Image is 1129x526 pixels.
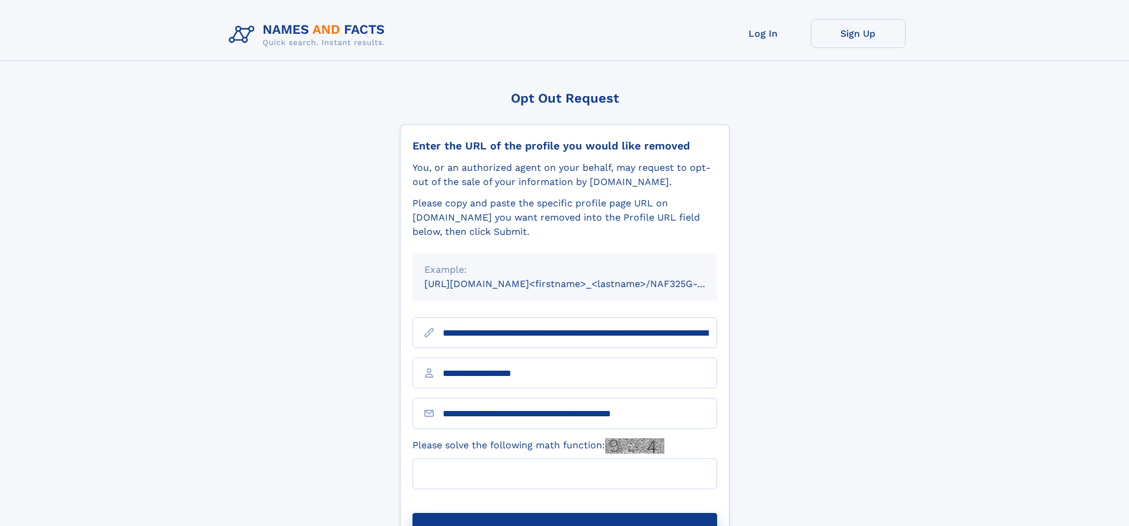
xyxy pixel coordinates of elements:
[412,161,717,189] div: You, or an authorized agent on your behalf, may request to opt-out of the sale of your informatio...
[716,19,811,48] a: Log In
[424,263,705,277] div: Example:
[412,196,717,239] div: Please copy and paste the specific profile page URL on [DOMAIN_NAME] you want removed into the Pr...
[224,19,395,51] img: Logo Names and Facts
[424,278,740,289] small: [URL][DOMAIN_NAME]<firstname>_<lastname>/NAF325G-xxxxxxxx
[412,438,664,454] label: Please solve the following math function:
[811,19,906,48] a: Sign Up
[400,91,730,106] div: Opt Out Request
[412,139,717,152] div: Enter the URL of the profile you would like removed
